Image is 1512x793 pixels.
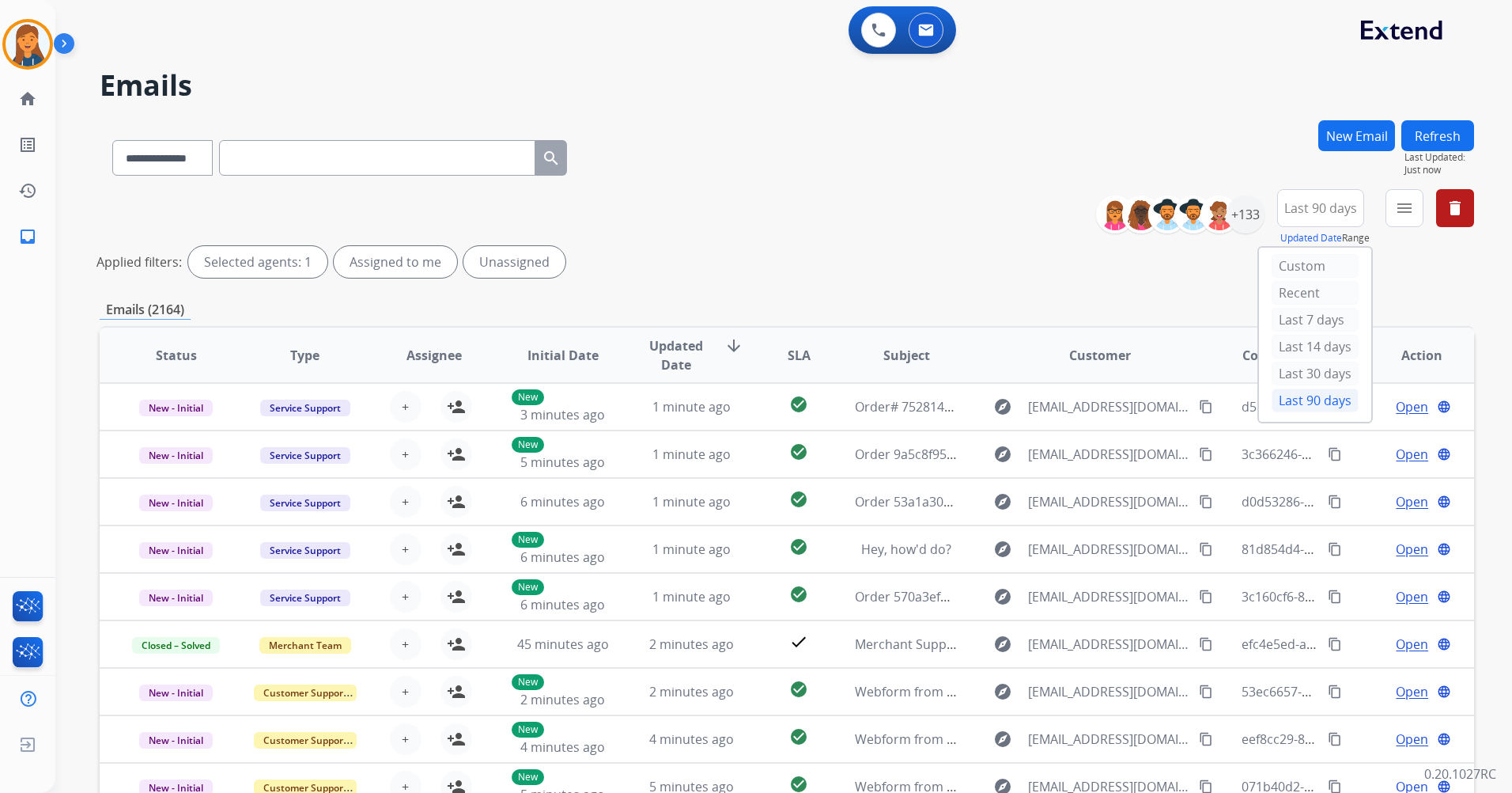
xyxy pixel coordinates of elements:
button: New Email [1318,120,1395,151]
span: 5 minutes ago [520,453,605,471]
mat-icon: explore [993,587,1012,606]
span: 1 minute ago [652,588,731,605]
mat-icon: person_add [447,492,466,511]
span: 4 minutes ago [649,730,734,748]
mat-icon: content_copy [1199,495,1213,509]
span: Service Support [260,400,350,416]
span: Hey, how'd do? [861,541,951,558]
span: + [402,397,409,416]
span: [EMAIL_ADDRESS][DOMAIN_NAME] [1028,587,1190,606]
mat-icon: check_circle [789,537,808,556]
div: +133 [1227,195,1264,233]
mat-icon: person_add [447,635,466,654]
p: 0.20.1027RC [1424,765,1496,784]
span: 2 minutes ago [649,636,734,653]
span: Order 53a1a308-3d21-4672-946b-215df63717e2 [855,493,1136,510]
span: Open [1396,445,1428,464]
span: Open [1396,635,1428,654]
mat-icon: content_copy [1199,732,1213,746]
span: Last 90 days [1284,205,1357,211]
mat-icon: history [18,181,37,200]
div: Last 30 days [1272,362,1359,385]
span: 3c160cf6-805e-460b-8ad0-7693c06eba28 [1242,588,1482,605]
div: Custom [1272,254,1359,278]
span: 6 minutes ago [520,493,605,510]
span: 45 minutes ago [517,636,609,653]
span: Initial Date [527,346,599,365]
mat-icon: content_copy [1328,495,1342,509]
button: + [390,391,421,423]
span: Order# 7528141. Customer Name: [PERSON_NAME]. Reference #281-650-2363-1a659f5d-7528141 [855,398,1429,415]
mat-icon: delete [1446,199,1465,218]
button: Refresh [1401,120,1474,151]
span: New - Initial [139,685,213,701]
mat-icon: language [1437,590,1451,604]
span: eef8cc29-89e3-49d9-989e-cd69a5b2fb04 [1242,730,1480,748]
span: 81d854d4-615d-45ea-a4e6-24c07e995d57 [1242,541,1487,558]
span: 2 minutes ago [520,691,605,708]
span: 2 minutes ago [649,683,734,700]
mat-icon: person_add [447,730,466,749]
mat-icon: person_add [447,587,466,606]
mat-icon: explore [993,492,1012,511]
span: New - Initial [139,400,213,416]
span: 1 minute ago [652,398,731,415]
mat-icon: content_copy [1199,637,1213,651]
div: Unassigned [463,246,565,278]
span: [EMAIL_ADDRESS][DOMAIN_NAME] [1028,730,1190,749]
mat-icon: arrow_downward [724,336,743,355]
span: Service Support [260,542,350,559]
span: Conversation ID [1242,346,1344,365]
span: Updated Date [641,336,712,374]
mat-icon: language [1437,542,1451,556]
span: 6 minutes ago [520,548,605,566]
span: [EMAIL_ADDRESS][DOMAIN_NAME] [1028,445,1190,464]
h2: Emails [100,70,1474,101]
span: Order 570a3ef2-389b-4735-b916-001e4e35422c [855,588,1135,605]
mat-icon: check_circle [789,395,808,414]
span: Customer [1069,346,1131,365]
mat-icon: home [18,89,37,108]
mat-icon: language [1437,495,1451,509]
span: 3 minutes ago [520,406,605,423]
mat-icon: explore [993,540,1012,559]
button: + [390,438,421,470]
span: efc4e5ed-ad08-4d23-bc75-5b33d04ef8d8 [1242,636,1483,653]
mat-icon: person_add [447,540,466,559]
div: Selected agents: 1 [188,246,327,278]
span: Service Support [260,495,350,511]
span: Customer Support [254,685,357,701]
span: Merchant Team [259,637,351,654]
mat-icon: content_copy [1328,732,1342,746]
span: 1 minute ago [652,446,731,463]
p: New [512,769,544,785]
mat-icon: content_copy [1328,447,1342,461]
p: New [512,674,544,690]
mat-icon: language [1437,732,1451,746]
div: Last 7 days [1272,308,1359,332]
mat-icon: content_copy [1328,685,1342,699]
mat-icon: content_copy [1199,400,1213,414]
span: Customer Support [254,732,357,749]
span: Open [1396,730,1428,749]
th: Action [1345,328,1474,383]
span: + [402,635,409,654]
span: Open [1396,492,1428,511]
span: Last Updated: [1404,151,1474,164]
button: + [390,533,421,565]
mat-icon: check [789,632,808,651]
mat-icon: language [1437,685,1451,699]
span: + [402,587,409,606]
mat-icon: language [1437,400,1451,414]
mat-icon: explore [993,445,1012,464]
button: + [390,581,421,613]
mat-icon: content_copy [1199,685,1213,699]
span: Subject [883,346,930,365]
span: Type [290,346,319,365]
mat-icon: explore [993,635,1012,654]
span: Webform from [EMAIL_ADDRESS][DOMAIN_NAME] on [DATE] [855,730,1213,748]
mat-icon: check_circle [789,442,808,461]
div: Last 90 days [1272,389,1359,412]
span: [EMAIL_ADDRESS][DOMAIN_NAME] [1028,397,1190,416]
span: Service Support [260,590,350,606]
